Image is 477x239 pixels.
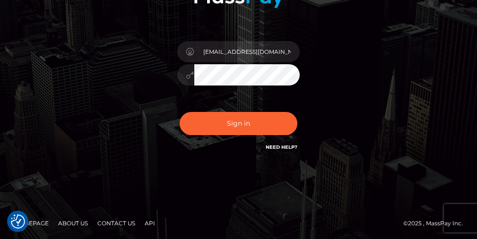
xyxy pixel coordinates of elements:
a: About Us [54,216,92,230]
a: Need Help? [266,144,297,150]
a: Contact Us [94,216,139,230]
a: Homepage [10,216,52,230]
input: Username... [194,41,300,62]
a: API [141,216,159,230]
img: Revisit consent button [11,214,25,229]
button: Consent Preferences [11,214,25,229]
button: Sign in [180,112,298,135]
div: © 2025 , MassPay Inc. [403,218,470,229]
